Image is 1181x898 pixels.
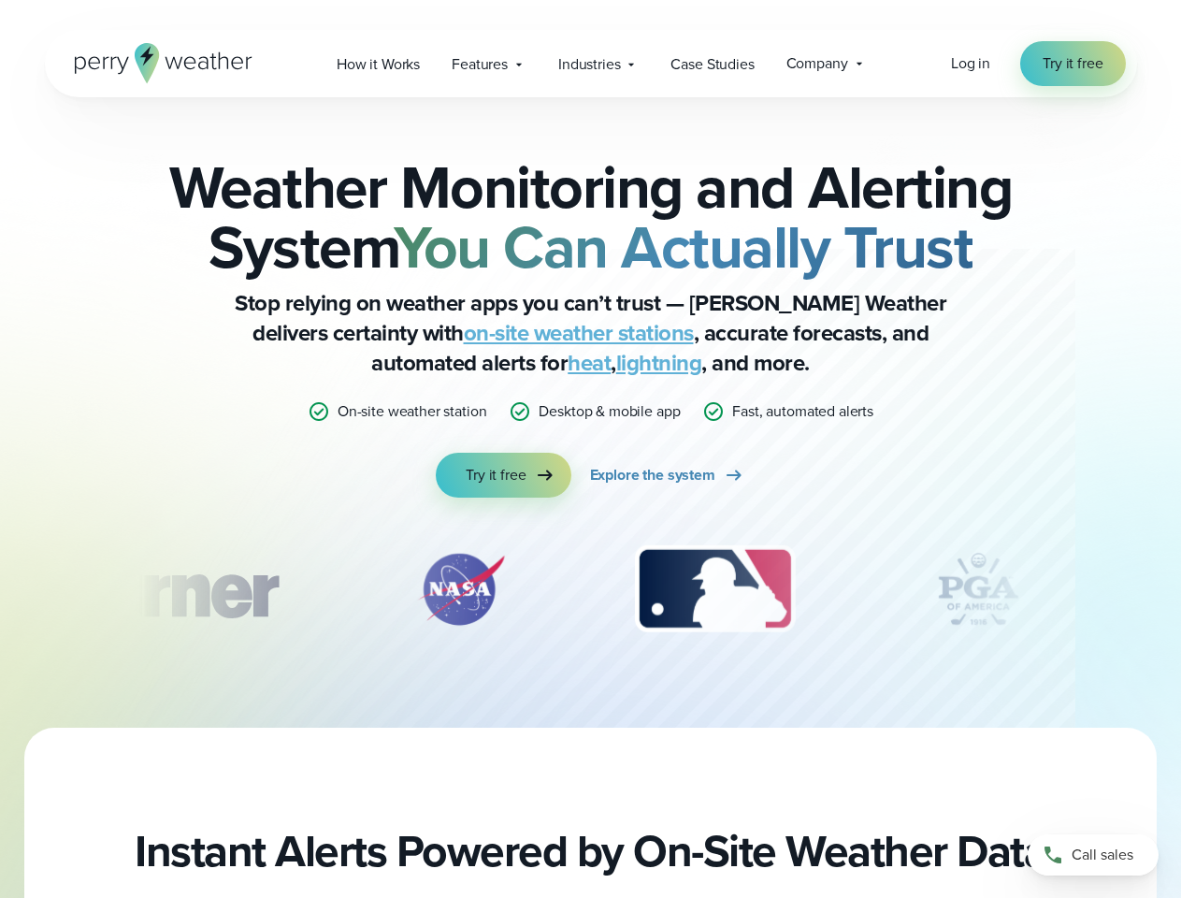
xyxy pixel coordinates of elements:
a: lightning [616,346,702,380]
span: How it Works [337,53,420,76]
a: heat [568,346,611,380]
img: Turner-Construction_1.svg [39,543,305,636]
a: How it Works [321,45,436,83]
span: Try it free [466,464,526,486]
span: Company [786,52,848,75]
a: Case Studies [655,45,770,83]
p: Stop relying on weather apps you can’t trust — [PERSON_NAME] Weather delivers certainty with , ac... [217,288,965,378]
strong: You Can Actually Trust [394,203,972,291]
span: Call sales [1072,844,1133,866]
span: Log in [951,52,990,74]
span: Industries [558,53,620,76]
div: 2 of 12 [396,543,526,636]
img: NASA.svg [396,543,526,636]
a: on-site weather stations [464,316,694,350]
h2: Instant Alerts Powered by On-Site Weather Data [135,825,1046,877]
h2: Weather Monitoring and Alerting System [138,157,1044,277]
a: Log in [951,52,990,75]
img: MLB.svg [616,543,814,636]
div: slideshow [138,543,1044,645]
div: 3 of 12 [616,543,814,636]
p: Fast, automated alerts [732,400,873,423]
a: Try it free [1020,41,1125,86]
p: On-site weather station [338,400,487,423]
div: 4 of 12 [903,543,1053,636]
span: Case Studies [670,53,754,76]
p: Desktop & mobile app [539,400,680,423]
div: 1 of 12 [39,543,305,636]
span: Explore the system [590,464,715,486]
a: Call sales [1028,834,1159,876]
img: PGA.svg [903,543,1053,636]
a: Explore the system [590,453,745,498]
span: Try it free [1043,52,1102,75]
span: Features [452,53,508,76]
a: Try it free [436,453,570,498]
